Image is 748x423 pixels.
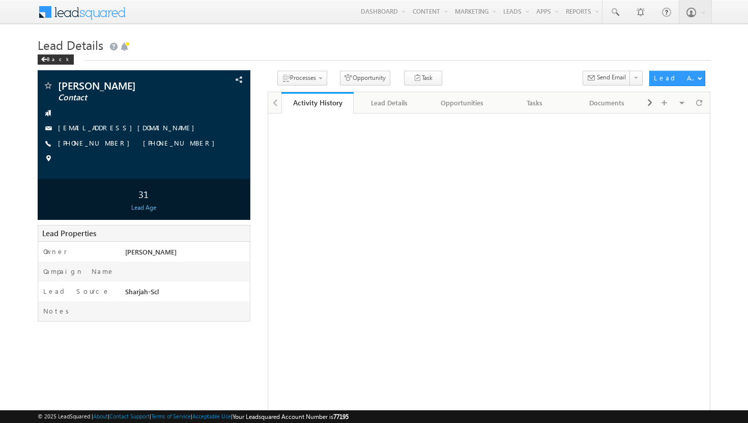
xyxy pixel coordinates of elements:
[43,287,110,296] label: Lead Source
[507,97,562,109] div: Tasks
[583,71,630,86] button: Send Email
[281,92,354,114] a: Activity History
[233,413,349,420] span: Your Leadsquared Account Number is
[151,413,191,419] a: Terms of Service
[277,71,327,86] button: Processes
[571,92,643,114] a: Documents
[43,306,73,316] label: Notes
[42,228,96,238] span: Lead Properties
[58,93,190,103] span: Contact
[38,412,349,421] span: © 2025 LeadSquared | | | | |
[109,413,150,419] a: Contact Support
[38,54,79,63] a: Back
[597,73,626,82] span: Send Email
[579,97,634,109] div: Documents
[58,138,220,149] span: [PHONE_NUMBER] [PHONE_NUMBER]
[340,71,390,86] button: Opportunity
[404,71,442,86] button: Task
[649,71,705,86] button: Lead Actions
[354,92,426,114] a: Lead Details
[362,97,417,109] div: Lead Details
[192,413,231,419] a: Acceptable Use
[43,247,67,256] label: Owner
[426,92,499,114] a: Opportunities
[93,413,108,419] a: About
[40,184,247,203] div: 31
[435,97,490,109] div: Opportunities
[289,98,346,107] div: Activity History
[125,247,177,256] span: [PERSON_NAME]
[40,203,247,212] div: Lead Age
[654,73,697,82] div: Lead Actions
[38,54,74,65] div: Back
[333,413,349,420] span: 77195
[58,123,199,132] a: [EMAIL_ADDRESS][DOMAIN_NAME]
[38,37,103,53] span: Lead Details
[290,74,316,81] span: Processes
[43,267,114,276] label: Campaign Name
[499,92,571,114] a: Tasks
[58,80,190,91] span: [PERSON_NAME]
[123,287,250,301] div: Sharjah-Scl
